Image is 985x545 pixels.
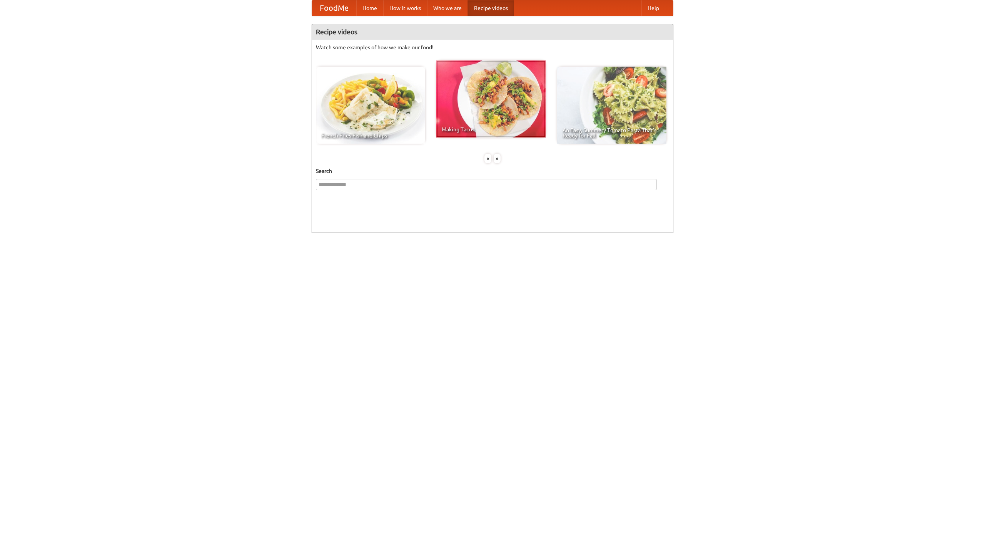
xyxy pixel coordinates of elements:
[312,0,356,16] a: FoodMe
[484,154,491,163] div: «
[316,44,669,51] p: Watch some examples of how we make our food!
[436,60,546,138] a: Making Tacos
[494,154,501,163] div: »
[563,127,661,138] span: An Easy, Summery Tomato Pasta That's Ready for Fall
[316,67,425,144] a: French Fries Fish and Chips
[312,24,673,40] h4: Recipe videos
[557,67,666,144] a: An Easy, Summery Tomato Pasta That's Ready for Fall
[321,133,420,138] span: French Fries Fish and Chips
[383,0,427,16] a: How it works
[442,127,540,132] span: Making Tacos
[641,0,665,16] a: Help
[468,0,514,16] a: Recipe videos
[356,0,383,16] a: Home
[316,167,669,175] h5: Search
[427,0,468,16] a: Who we are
